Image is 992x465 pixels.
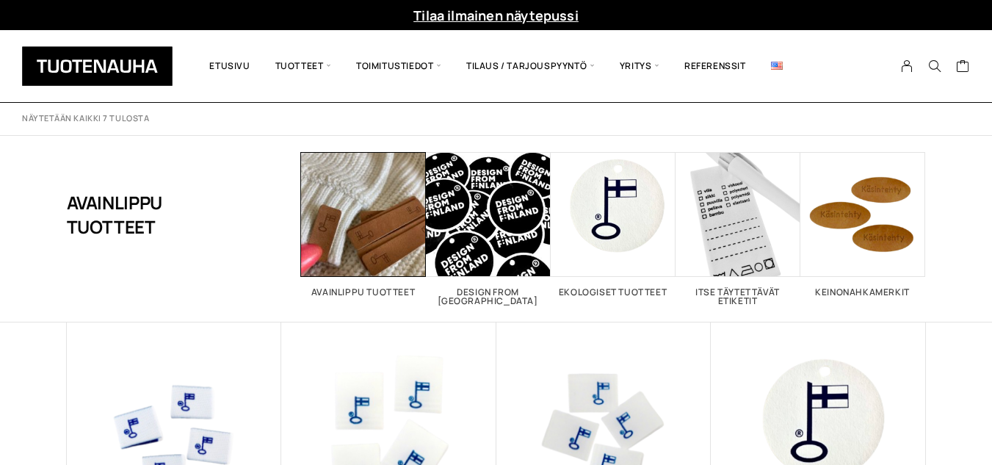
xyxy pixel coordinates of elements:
h2: Design From [GEOGRAPHIC_DATA] [426,288,551,306]
img: English [771,62,783,70]
a: Visit product category Design From Finland [426,152,551,306]
a: Referenssit [672,41,759,91]
p: Näytetään kaikki 7 tulosta [22,113,149,124]
span: Tilaus / Tarjouspyyntö [454,41,607,91]
a: Visit product category Keinonahkamerkit [800,152,925,297]
a: My Account [893,60,922,73]
span: Yritys [607,41,672,91]
span: Toimitustiedot [344,41,454,91]
h2: Ekologiset tuotteet [551,288,676,297]
h2: Keinonahkamerkit [800,288,925,297]
img: Tuotenauha Oy [22,46,173,86]
h2: Itse täytettävät etiketit [676,288,800,306]
a: Visit product category Itse täytettävät etiketit [676,152,800,306]
h1: Avainlippu tuotteet [67,152,228,277]
a: Visit product category Ekologiset tuotteet [551,152,676,297]
span: Tuotteet [263,41,344,91]
a: Etusivu [197,41,262,91]
a: Tilaa ilmainen näytepussi [413,7,579,24]
a: Visit product category Avainlippu tuotteet [301,152,426,297]
h2: Avainlippu tuotteet [301,288,426,297]
button: Search [921,60,949,73]
a: Cart [956,59,970,76]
